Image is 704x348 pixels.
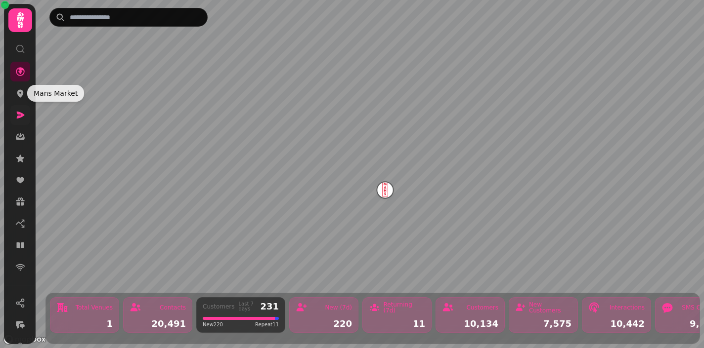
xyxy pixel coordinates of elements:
[255,321,279,328] span: Repeat 11
[377,182,393,201] div: Map marker
[610,305,645,310] div: Interactions
[76,305,113,310] div: Total Venues
[239,302,257,311] div: Last 7 days
[588,319,645,328] div: 10,442
[442,319,498,328] div: 10,134
[160,305,186,310] div: Contacts
[3,334,46,345] a: Mapbox logo
[296,319,352,328] div: 220
[466,305,498,310] div: Customers
[203,304,235,309] div: Customers
[56,319,113,328] div: 1
[529,302,572,313] div: New Customers
[260,302,279,311] div: 231
[377,182,393,198] button: Mans Market
[369,319,425,328] div: 11
[325,305,352,310] div: New (7d)
[27,85,84,102] div: Mans Market
[515,319,572,328] div: 7,575
[130,319,186,328] div: 20,491
[383,302,425,313] div: Returning (7d)
[203,321,223,328] span: New 220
